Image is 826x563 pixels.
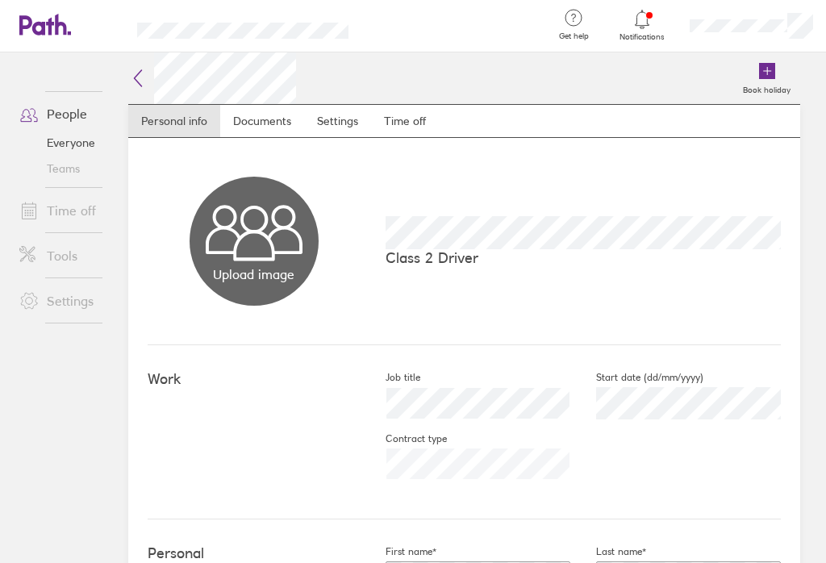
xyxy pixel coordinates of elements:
a: Settings [6,285,136,317]
a: Book holiday [733,52,800,104]
a: Everyone [6,130,136,156]
h4: Work [148,371,360,388]
label: Job title [360,371,420,384]
a: Tools [6,240,136,272]
label: First name* [360,545,436,558]
label: Last name* [570,545,646,558]
a: Teams [6,156,136,181]
a: Time off [371,105,439,137]
span: Get help [548,31,600,41]
a: Documents [220,105,304,137]
label: Contract type [360,432,447,445]
a: Settings [304,105,371,137]
label: Start date (dd/mm/yyyy) [570,371,703,384]
a: Notifications [616,8,669,42]
a: Personal info [128,105,220,137]
span: Notifications [616,32,669,42]
h4: Personal [148,545,360,562]
a: People [6,98,136,130]
label: Book holiday [733,81,800,95]
p: Class 2 Driver [386,249,781,266]
a: Time off [6,194,136,227]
